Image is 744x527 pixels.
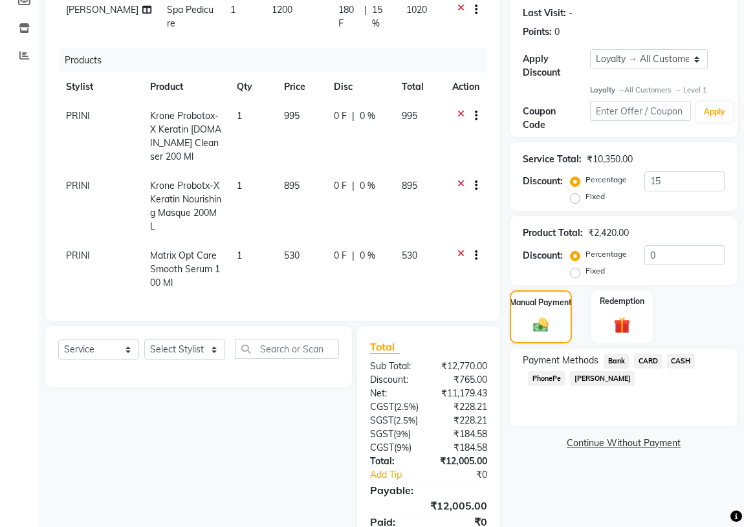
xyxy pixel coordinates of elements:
span: 9% [396,429,408,439]
div: Discount: [360,373,429,387]
span: CASH [667,354,695,369]
span: 9% [397,442,409,453]
div: Service Total: [523,153,582,166]
div: Product Total: [523,226,583,240]
span: 1020 [406,4,427,16]
div: ₹184.58 [429,441,498,455]
div: ( ) [360,441,429,455]
th: Price [276,72,326,102]
div: ₹0 [440,468,497,482]
div: Net: [360,387,429,400]
span: Krone Probotx-X Keratin Nourishing Masque 200ML [150,180,221,232]
div: ₹12,005.00 [429,455,498,468]
span: [PERSON_NAME] [570,371,635,386]
div: ( ) [360,414,429,427]
span: CARD [634,354,662,369]
div: Points: [523,25,552,39]
span: | [352,109,355,123]
span: 1 [237,180,242,191]
div: ₹228.21 [429,400,498,414]
span: SGST [370,414,393,426]
div: Products [60,48,497,72]
div: ₹184.58 [429,427,498,441]
input: Enter Offer / Coupon Code [590,101,691,121]
span: 530 [402,250,417,261]
span: 2.5% [397,402,416,412]
div: ₹2,420.00 [588,226,629,240]
div: Payable: [360,482,497,498]
div: ( ) [360,400,429,414]
input: Search or Scan [235,339,339,359]
span: 530 [284,250,300,261]
th: Action [444,72,487,102]
label: Percentage [585,174,627,186]
button: Apply [696,102,733,122]
div: Discount: [523,249,563,263]
div: 0 [554,25,560,39]
span: 895 [284,180,300,191]
span: Krone Probotox-X Keratin [DOMAIN_NAME] Cleanser 200 Ml [150,110,221,162]
span: PRINI [66,110,90,122]
span: PRINI [66,180,90,191]
div: - [569,6,573,20]
span: 180 F [338,3,359,30]
span: [PERSON_NAME] [66,4,138,16]
span: Matrix Opt Care Smooth Serum 100 Ml [150,250,220,288]
span: 1 [237,250,242,261]
span: 2.5% [396,415,415,425]
div: Apply Discount [523,52,590,80]
th: Disc [326,72,394,102]
span: 0 % [360,249,375,263]
span: Bank [604,354,629,369]
label: Fixed [585,265,605,277]
th: Product [142,72,229,102]
div: ₹228.21 [429,414,498,427]
label: Percentage [585,248,627,260]
span: Total [370,340,400,354]
div: Discount: [523,175,563,188]
div: ₹12,005.00 [360,498,497,513]
span: CGST [370,401,394,413]
span: | [352,179,355,193]
div: ₹11,179.43 [429,387,498,400]
div: Sub Total: [360,360,429,373]
div: ₹12,770.00 [429,360,498,373]
span: 1200 [272,4,292,16]
span: CGST [370,442,394,453]
img: _cash.svg [529,316,554,334]
div: ₹10,350.00 [587,153,633,166]
a: Continue Without Payment [512,436,735,450]
span: PRINI [66,250,90,261]
label: Manual Payment [510,297,572,308]
div: Last Visit: [523,6,566,20]
span: | [352,249,355,263]
span: 995 [402,110,417,122]
th: Qty [229,72,276,102]
span: 1 [237,110,242,122]
span: 995 [284,110,300,122]
span: 0 F [334,179,347,193]
th: Stylist [58,72,142,102]
span: 0 F [334,109,347,123]
div: Coupon Code [523,105,590,132]
label: Fixed [585,191,605,202]
div: ₹765.00 [429,373,498,387]
span: 0 % [360,179,375,193]
strong: Loyalty → [590,85,624,94]
span: Spa Pedicure [167,4,213,29]
img: _gift.svg [609,315,636,336]
a: Add Tip [360,468,440,482]
span: 1 [230,4,235,16]
span: | [364,3,367,30]
span: 15 % [372,3,391,30]
span: SGST [370,428,393,440]
div: ( ) [360,427,429,441]
label: Redemption [600,296,644,307]
div: All Customers → Level 1 [590,85,725,96]
span: 0 F [334,249,347,263]
span: 895 [402,180,417,191]
span: Payment Methods [523,354,598,367]
div: Total: [360,455,429,468]
th: Total [394,72,444,102]
span: PhonePe [528,371,565,386]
